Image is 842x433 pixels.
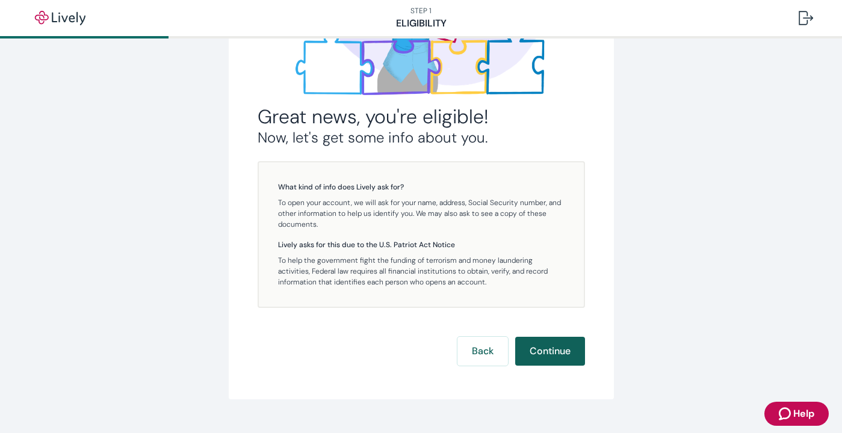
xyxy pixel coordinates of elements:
svg: Zendesk support icon [779,407,793,421]
p: To open your account, we will ask for your name, address, Social Security number, and other infor... [278,197,565,230]
button: Zendesk support iconHelp [764,402,829,426]
h5: What kind of info does Lively ask for? [278,182,565,192]
h5: Lively asks for this due to the U.S. Patriot Act Notice [278,239,565,250]
span: Help [793,407,814,421]
img: Lively [26,11,94,25]
button: Continue [515,337,585,366]
h3: Now, let's get some info about you. [258,129,585,147]
button: Back [457,337,508,366]
h2: Great news, you're eligible! [258,105,585,129]
button: Log out [789,4,823,32]
p: To help the government fight the funding of terrorism and money laundering activities, Federal la... [278,255,565,287]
